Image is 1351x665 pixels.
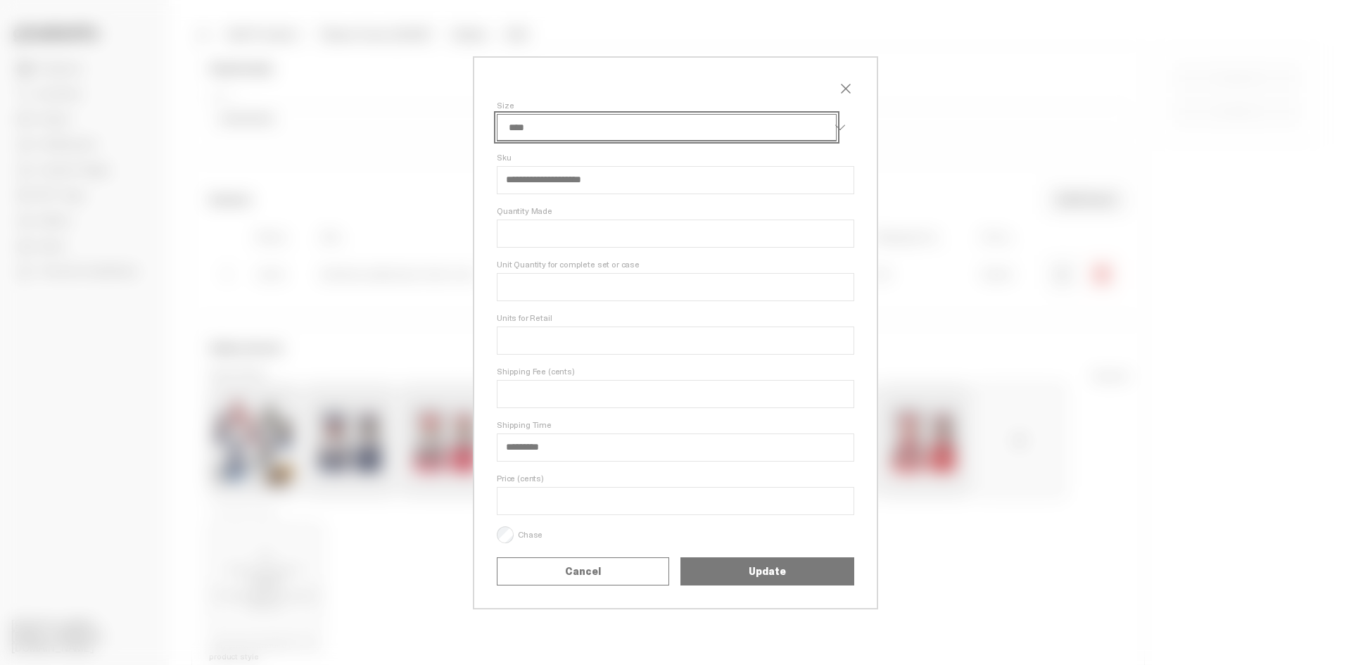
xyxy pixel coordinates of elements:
button: Cancel [497,557,669,585]
input: Price (cents) [497,487,854,515]
input: Quantity Made [497,220,854,248]
input: Units for Retail [497,327,854,355]
span: Units for Retail [497,312,854,324]
input: Chase [497,526,514,543]
span: Price (cents) [497,473,854,484]
span: Chase [497,526,854,543]
input: Unit Quantity for complete set or case [497,273,854,301]
span: Unit Quantity for complete set or case [497,259,854,270]
span: Shipping Time [497,419,854,431]
button: Update [680,557,854,585]
span: Sku [497,152,854,163]
input: Sku [497,166,854,194]
span: Shipping Fee (cents) [497,366,854,377]
select: Size [497,114,837,141]
input: Shipping Fee (cents) [497,380,854,408]
input: Shipping Time [497,433,854,462]
span: Quantity Made [497,205,854,217]
span: Size [497,100,854,111]
button: close [837,80,854,97]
